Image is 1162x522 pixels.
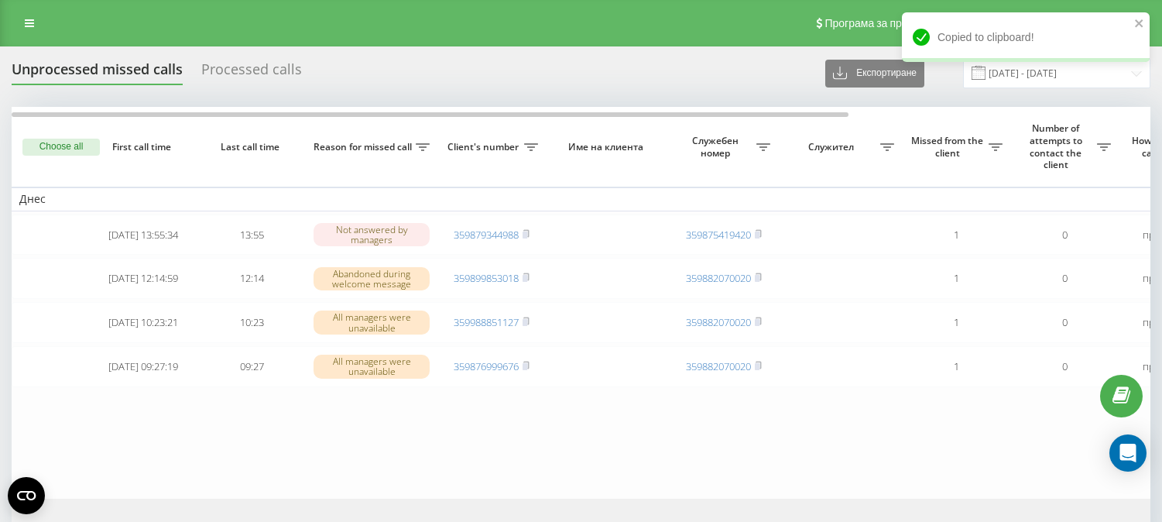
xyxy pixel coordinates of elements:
td: 09:27 [197,346,306,387]
td: 1 [902,258,1010,299]
a: 359879344988 [454,228,519,242]
button: Choose all [22,139,100,156]
span: Програма за препоръки [824,17,943,29]
span: First call time [101,141,185,153]
span: Служител [786,141,880,153]
td: 10:23 [197,302,306,343]
td: 1 [902,346,1010,387]
div: Processed calls [201,61,302,85]
a: 359899853018 [454,271,519,285]
td: [DATE] 09:27:19 [89,346,197,387]
td: [DATE] 13:55:34 [89,215,197,256]
div: All managers were unavailable [314,311,430,334]
span: Client's number [445,141,524,153]
div: Unprocessed missed calls [12,61,183,85]
td: 12:14 [197,258,306,299]
a: 359988851127 [454,315,519,329]
td: 13:55 [197,215,306,256]
span: Име на клиента [559,141,656,153]
button: Open CMP widget [8,477,45,514]
button: close [1134,17,1145,32]
div: Open Intercom Messenger [1109,434,1147,472]
span: Reason for missed call [314,141,416,153]
span: Last call time [210,141,293,153]
a: 359882070020 [686,315,751,329]
td: 0 [1010,215,1119,256]
a: 359882070020 [686,271,751,285]
td: 1 [902,302,1010,343]
a: 359875419420 [686,228,751,242]
div: Copied to clipboard! [902,12,1150,62]
div: All managers were unavailable [314,355,430,378]
a: 359876999676 [454,359,519,373]
span: Number of attempts to contact the client [1018,122,1097,170]
div: Abandoned during welcome message [314,267,430,290]
td: 0 [1010,346,1119,387]
button: Експортиране [825,60,924,88]
td: 0 [1010,302,1119,343]
td: 0 [1010,258,1119,299]
td: [DATE] 12:14:59 [89,258,197,299]
span: Missed from the client [910,135,989,159]
div: Not answered by managers [314,223,430,246]
td: [DATE] 10:23:21 [89,302,197,343]
span: Служебен номер [677,135,756,159]
a: 359882070020 [686,359,751,373]
td: 1 [902,215,1010,256]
